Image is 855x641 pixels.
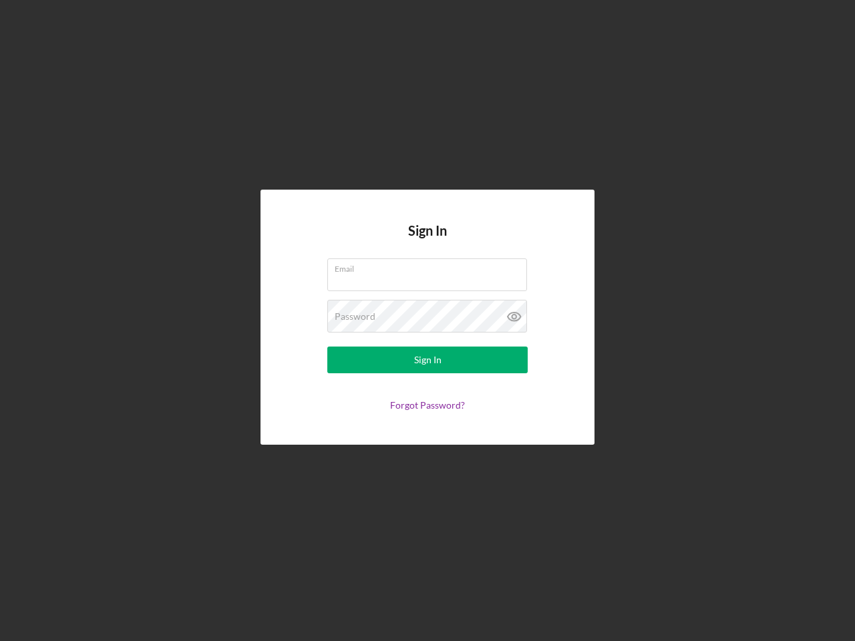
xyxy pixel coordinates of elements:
[327,347,528,373] button: Sign In
[414,347,442,373] div: Sign In
[335,311,375,322] label: Password
[408,223,447,258] h4: Sign In
[335,259,527,274] label: Email
[390,399,465,411] a: Forgot Password?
